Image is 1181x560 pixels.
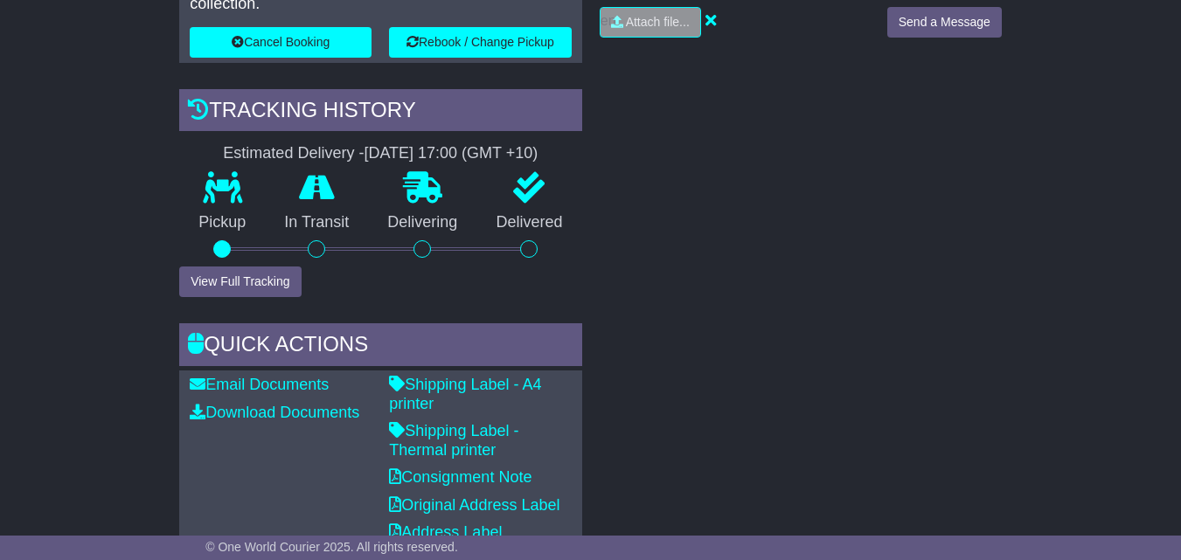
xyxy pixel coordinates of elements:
span: © One World Courier 2025. All rights reserved. [205,540,458,554]
button: Rebook / Change Pickup [389,27,571,58]
a: Email Documents [190,376,329,393]
p: Delivered [476,213,581,232]
button: View Full Tracking [179,266,301,297]
p: Delivering [368,213,476,232]
div: [DATE] 17:00 (GMT +10) [364,144,538,163]
div: Estimated Delivery - [179,144,581,163]
p: Pickup [179,213,265,232]
div: Tracking history [179,89,581,136]
a: Shipping Label - Thermal printer [389,422,518,459]
p: In Transit [265,213,368,232]
a: Consignment Note [389,468,531,486]
div: Quick Actions [179,323,581,370]
a: Address Label [389,523,502,541]
button: Send a Message [887,7,1002,38]
a: Original Address Label [389,496,559,514]
a: Download Documents [190,404,359,421]
button: Cancel Booking [190,27,372,58]
a: Shipping Label - A4 printer [389,376,541,412]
